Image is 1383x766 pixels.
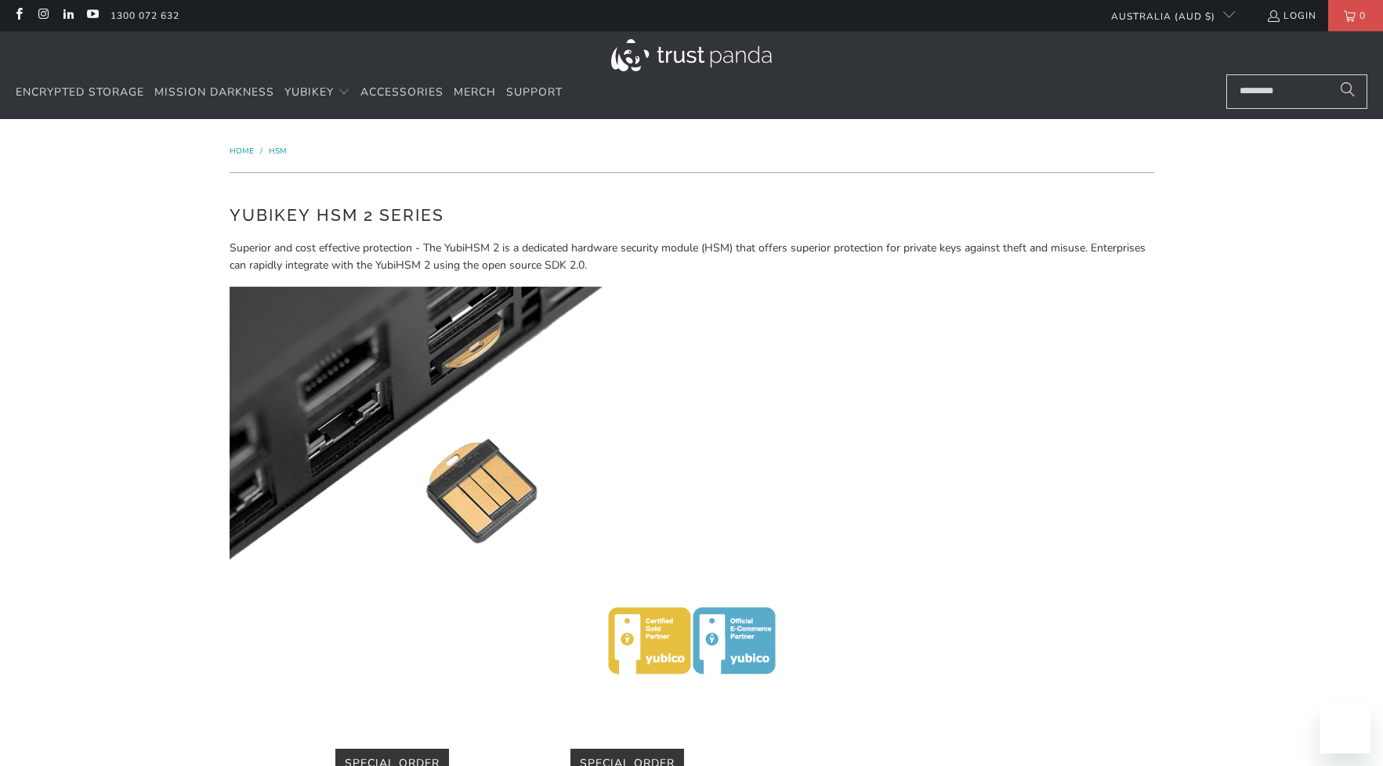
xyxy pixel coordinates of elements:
a: Support [506,74,563,111]
p: Superior and cost effective protection - The YubiHSM 2 is a dedicated hardware security module (H... [230,240,1154,275]
a: Accessories [360,74,444,111]
span: Home [230,146,254,157]
a: Trust Panda Australia on YouTube [85,9,99,22]
span: / [260,146,262,157]
a: Trust Panda Australia on Facebook [12,9,25,22]
a: Mission Darkness [154,74,274,111]
input: Search... [1226,74,1367,109]
a: 1300 072 632 [110,7,179,24]
summary: YubiKey [284,74,350,111]
a: Merch [454,74,496,111]
h2: YubiKey HSM 2 Series [230,203,1154,228]
iframe: Button to launch messaging window [1320,703,1370,753]
span: Encrypted Storage [16,85,144,99]
a: Encrypted Storage [16,74,144,111]
a: HSM [269,146,287,157]
span: Accessories [360,85,444,99]
span: Merch [454,85,496,99]
span: Mission Darkness [154,85,274,99]
a: Trust Panda Australia on LinkedIn [61,9,74,22]
button: Search [1328,74,1367,109]
a: Trust Panda Australia on Instagram [36,9,49,22]
nav: Translation missing: en.navigation.header.main_nav [16,74,563,111]
span: Support [506,85,563,99]
a: Home [230,146,256,157]
span: YubiKey [284,85,334,99]
img: Trust Panda Australia [611,39,772,71]
a: Login [1266,7,1316,24]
